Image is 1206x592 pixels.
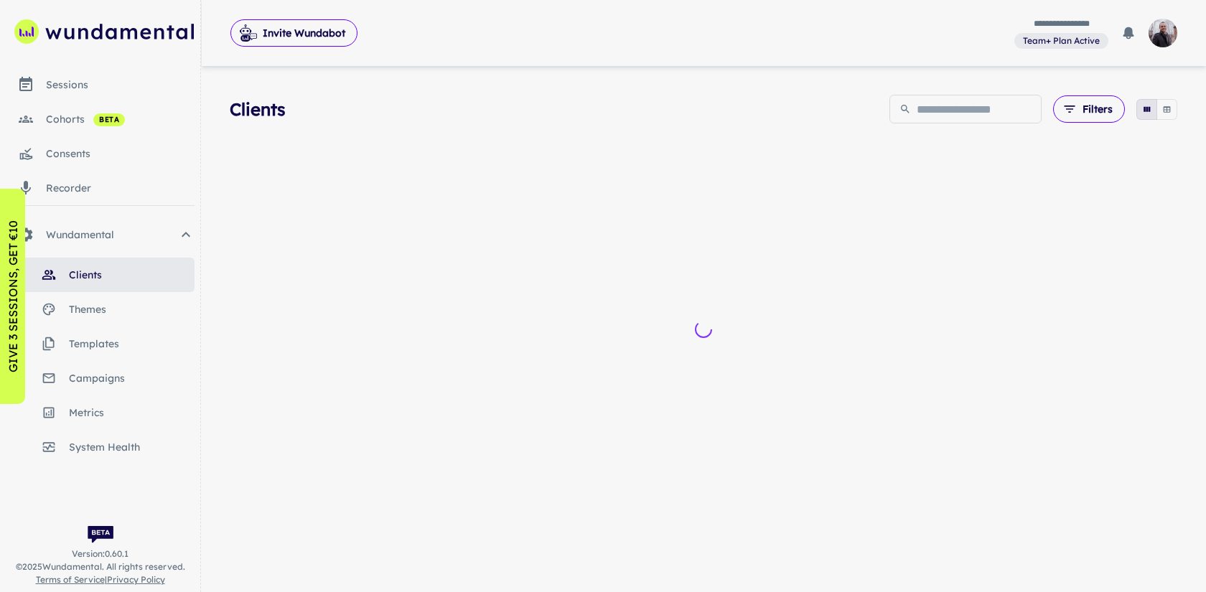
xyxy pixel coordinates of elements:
span: Version: 0.60.1 [72,548,128,560]
button: Filters [1053,95,1125,123]
span: system health [69,439,195,455]
a: system health [6,430,195,464]
a: templates [6,326,195,361]
span: clients [69,267,195,283]
a: consents [6,136,195,171]
a: sessions [6,67,195,102]
span: campaigns [69,370,195,386]
a: recorder [6,171,195,205]
span: Invite Wundabot to record a meeting [230,19,357,47]
span: | [36,573,165,586]
div: sessions [46,77,195,93]
a: cohorts beta [6,102,195,136]
span: Wundamental [46,227,177,243]
a: metrics [6,395,195,430]
span: View and manage your current plan and billing details. [1014,33,1108,47]
span: metrics [69,405,195,420]
h4: Clients [230,96,286,122]
p: GIVE 3 SESSIONS, GET €10 [4,220,22,372]
div: consents [46,146,195,161]
a: View and manage your current plan and billing details. [1014,32,1108,50]
div: recorder [46,180,195,196]
img: photoURL [1149,19,1177,47]
div: cohorts [46,111,195,127]
a: themes [6,292,195,326]
span: themes [69,301,195,317]
a: campaigns [6,361,195,395]
button: Invite Wundabot [230,19,357,47]
a: clients [6,258,195,292]
span: templates [69,336,195,352]
span: Team+ Plan Active [1017,34,1105,47]
div: Wundamental [6,217,195,252]
span: © 2025 Wundamental. All rights reserved. [16,560,185,573]
span: beta [93,114,125,126]
a: Terms of Service [36,574,105,585]
a: Privacy Policy [107,574,165,585]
